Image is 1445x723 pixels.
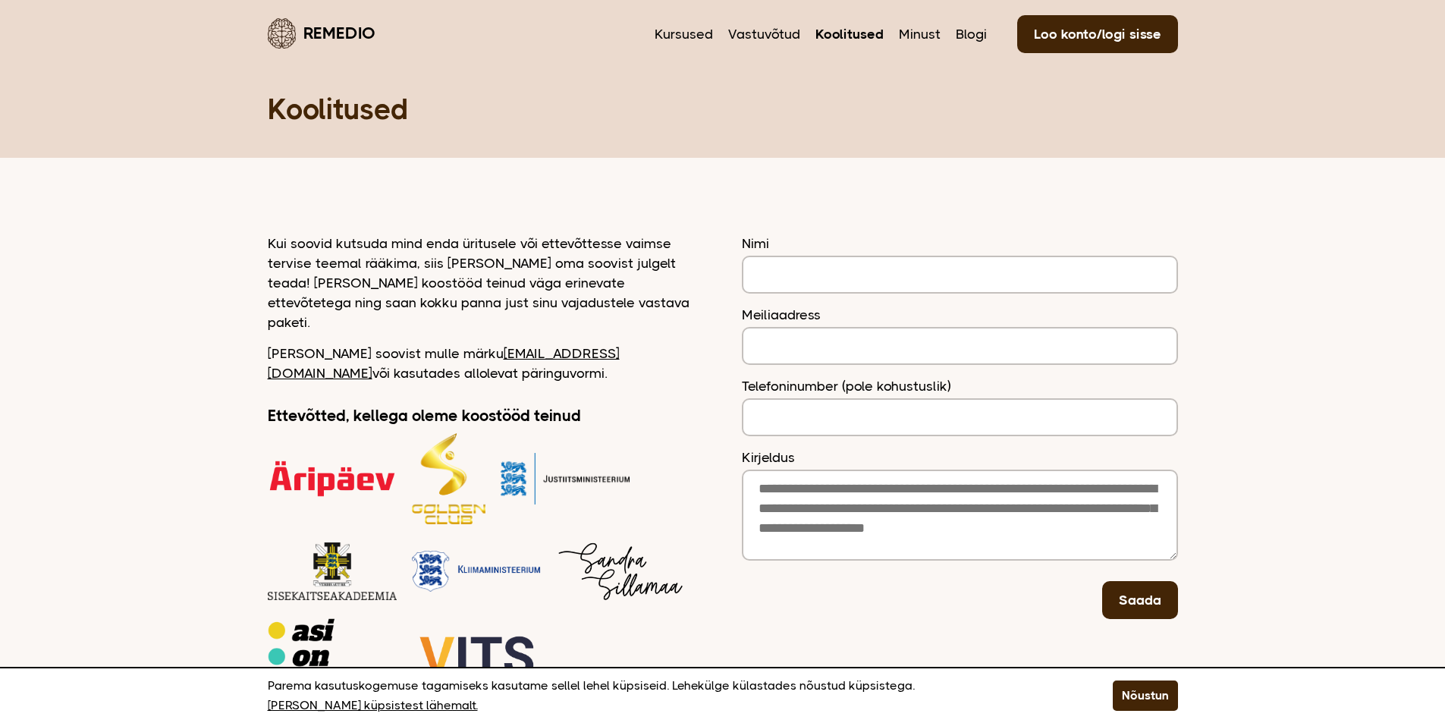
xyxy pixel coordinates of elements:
p: Parema kasutuskogemuse tagamiseks kasutame sellel lehel küpsiseid. Lehekülge külastades nõustud k... [268,676,1075,715]
label: Meiliaadress [742,305,1178,325]
a: Blogi [956,24,987,44]
a: Vastuvõtud [728,24,800,44]
img: Remedio logo [268,18,296,49]
a: Koolitused [815,24,884,44]
img: Justiitsministeeriumi logo [501,433,630,524]
button: Saada [1102,581,1178,619]
a: Remedio [268,15,375,51]
a: Loo konto/logi sisse [1017,15,1178,53]
p: [PERSON_NAME] soovist mulle märku või kasutades allolevat päringuvormi. [268,344,704,383]
button: Nõustun [1113,681,1178,711]
h2: Ettevõtted, kellega oleme koostööd teinud [268,406,704,426]
img: Kliimaministeeriumi logo [412,539,541,603]
h1: Koolitused [268,91,1178,127]
img: Kliimaministeeriumi logo [556,539,685,603]
img: Golden Club logo [412,433,485,524]
a: Minust [899,24,941,44]
label: Telefoninumber (pole kohustuslik) [742,376,1178,396]
label: Nimi [742,234,1178,253]
img: Äripäeva logo [268,433,397,524]
label: Kirjeldus [742,448,1178,467]
img: Kliimaministeeriumi logo [412,618,541,693]
a: Kursused [655,24,713,44]
a: [PERSON_NAME] küpsistest lähemalt. [268,696,478,715]
p: Kui soovid kutsuda mind enda üritusele või ettevõttesse vaimse tervise teemal rääkima, siis [PERS... [268,234,704,332]
img: Kliimaministeeriumi logo [268,618,397,693]
img: Sisekaitseakadeemia logo [268,539,397,603]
